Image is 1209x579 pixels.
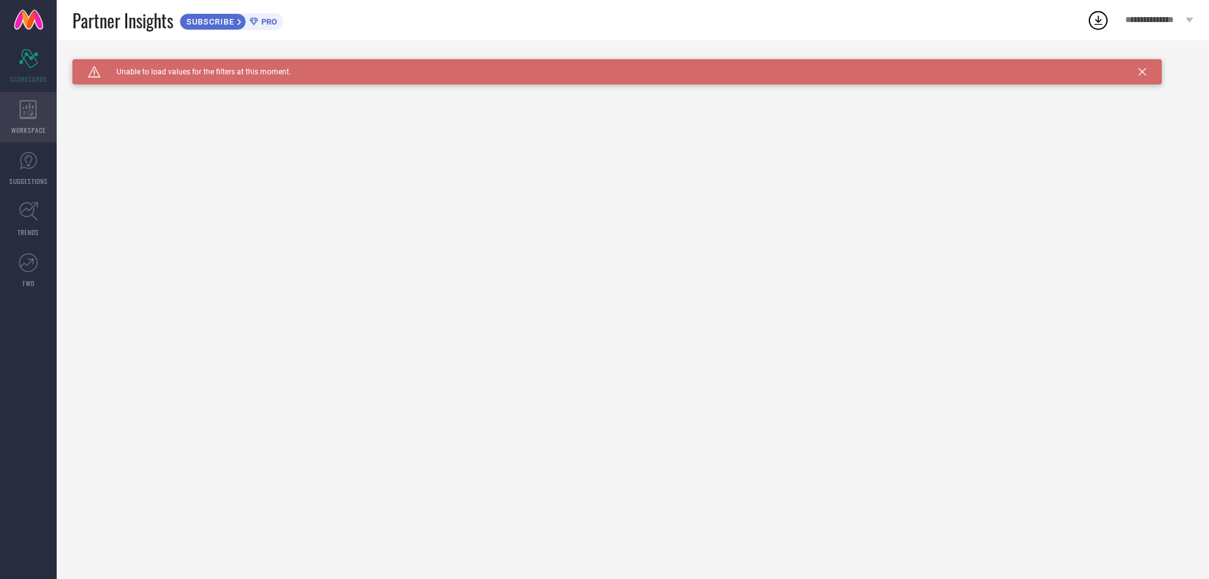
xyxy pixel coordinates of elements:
span: Unable to load values for the filters at this moment. [101,67,291,76]
span: FWD [23,278,35,288]
a: SUBSCRIBEPRO [179,10,283,30]
span: SUBSCRIBE [180,17,237,26]
span: WORKSPACE [11,125,46,135]
span: SCORECARDS [10,74,47,84]
div: Unable to load filters at this moment. Please try later. [72,59,1193,69]
span: SUGGESTIONS [9,176,48,186]
span: TRENDS [18,227,39,237]
span: Partner Insights [72,8,173,33]
div: Open download list [1087,9,1110,32]
span: PRO [258,17,277,26]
